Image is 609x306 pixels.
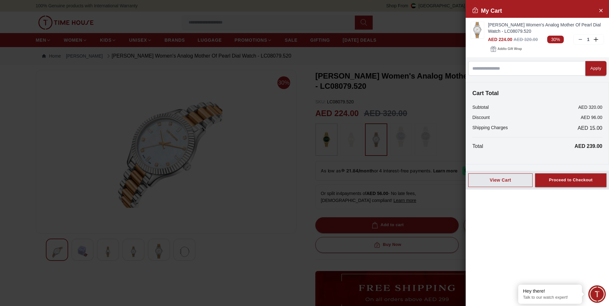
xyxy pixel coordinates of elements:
[488,37,512,42] span: AED 224.00
[585,61,606,76] button: Apply
[474,177,527,183] div: View Cart
[471,22,484,38] img: ...
[591,65,601,72] div: Apply
[588,285,606,303] div: Chat Widget
[472,143,483,150] p: Total
[596,5,606,15] button: Close Account
[498,46,522,52] span: Add to Gift Wrap
[488,22,604,34] a: [PERSON_NAME] Women's Analog Mother Of Pearl Dial Watch - LC08079.520
[472,114,490,121] p: Discount
[472,104,489,110] p: Subtotal
[472,124,508,132] p: Shipping Charges
[488,45,524,53] button: Addto Gift Wrap
[547,36,564,43] span: 30%
[472,89,602,98] h4: Cart Total
[578,104,603,110] p: AED 320.00
[472,6,502,15] h2: My Cart
[586,36,591,43] p: 1
[535,173,606,187] button: Proceed to Checkout
[578,124,602,132] span: AED 15.00
[549,177,592,184] div: Proceed to Checkout
[575,143,602,150] p: AED 239.00
[513,37,538,42] span: AED 320.00
[468,173,533,187] button: View Cart
[581,114,602,121] p: AED 96.00
[523,288,577,294] div: Hey there!
[523,295,577,300] p: Talk to our watch expert!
